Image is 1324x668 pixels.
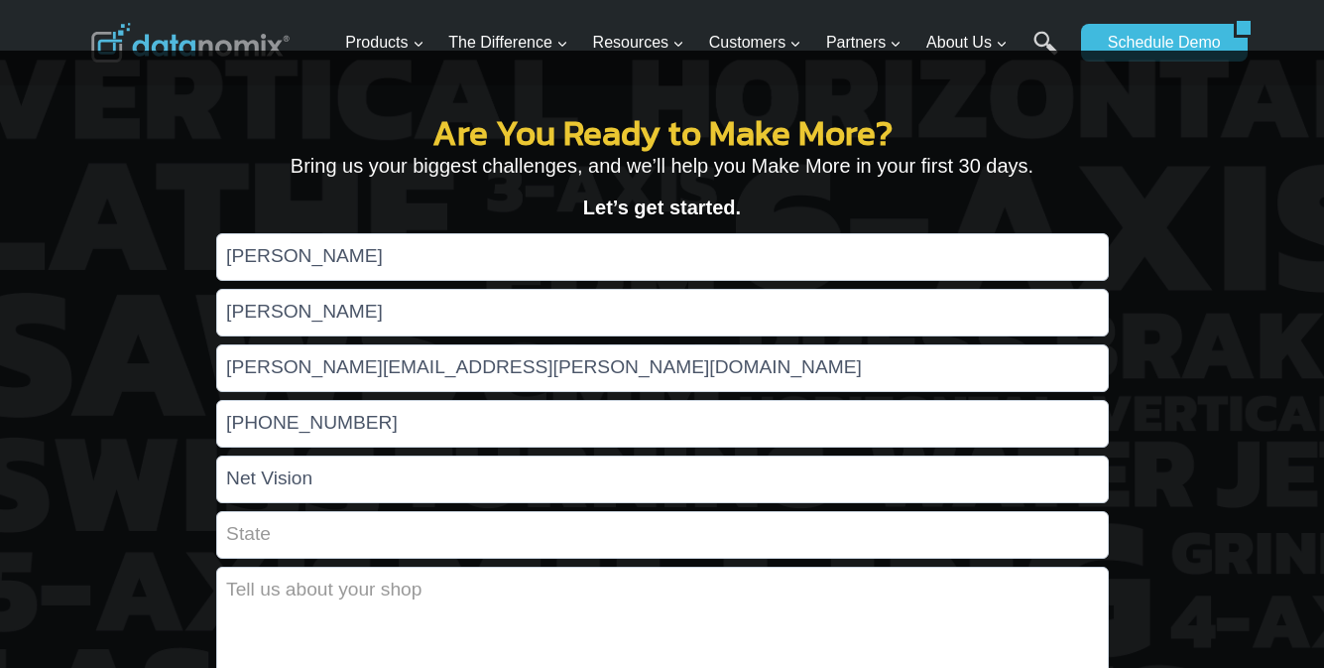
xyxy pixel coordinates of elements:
p: Bring us your biggest challenges, and we’ll help you Make More in your first 30 days. [216,150,1109,182]
input: First Name [216,233,1109,281]
iframe: Popup CTA [10,286,328,658]
input: Last Name [216,289,1109,336]
a: Schedule Demo [1081,24,1234,62]
iframe: Chat Widget [1225,573,1324,668]
strong: Let’s get started. [583,197,741,218]
input: Phone Number [216,400,1109,448]
input: State [216,511,1109,559]
input: Company [216,456,1109,503]
h2: Are You Ready to Make More? [216,115,1109,150]
input: Work email [216,344,1109,392]
img: Datanomix [91,23,290,63]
